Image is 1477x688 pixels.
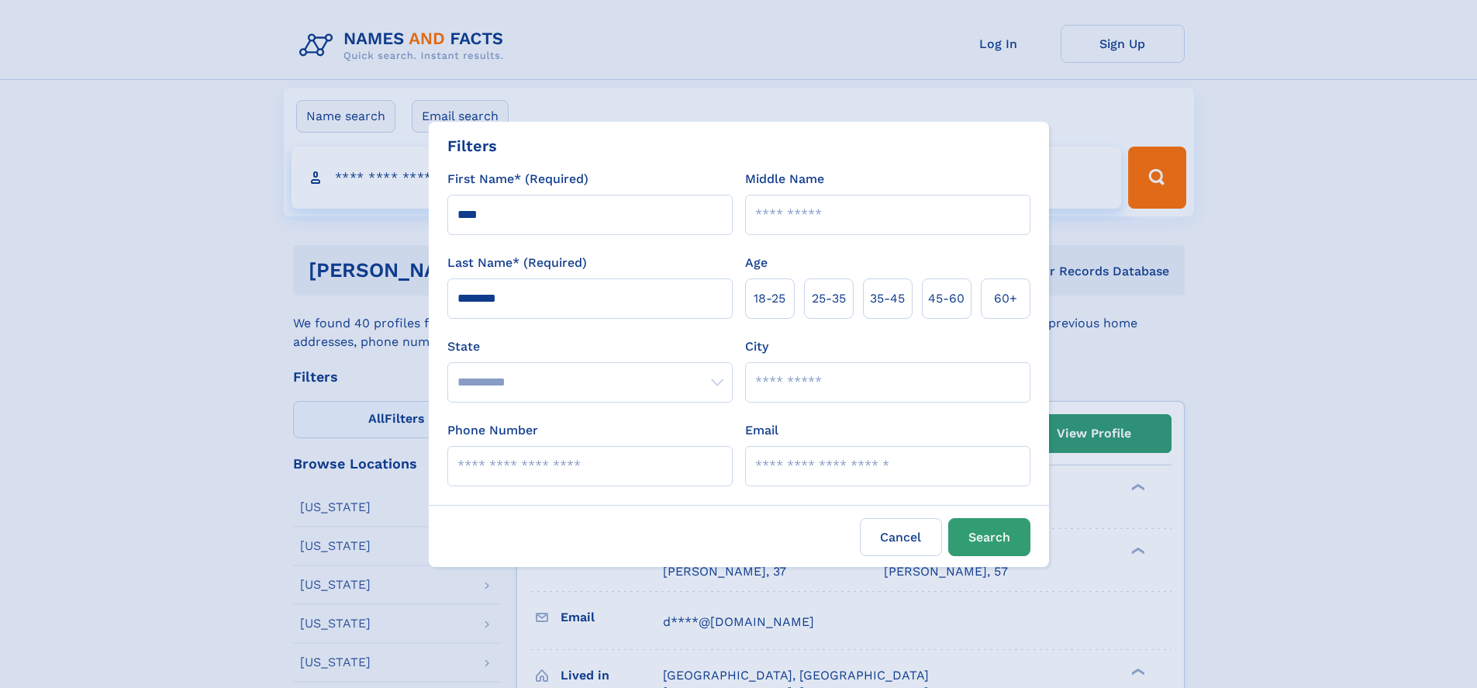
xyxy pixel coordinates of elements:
[745,170,824,188] label: Middle Name
[870,289,905,308] span: 35‑45
[447,170,588,188] label: First Name* (Required)
[447,421,538,440] label: Phone Number
[860,518,942,556] label: Cancel
[447,337,733,356] label: State
[948,518,1030,556] button: Search
[745,421,778,440] label: Email
[754,289,785,308] span: 18‑25
[745,337,768,356] label: City
[812,289,846,308] span: 25‑35
[994,289,1017,308] span: 60+
[928,289,965,308] span: 45‑60
[447,134,497,157] div: Filters
[745,254,768,272] label: Age
[447,254,587,272] label: Last Name* (Required)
